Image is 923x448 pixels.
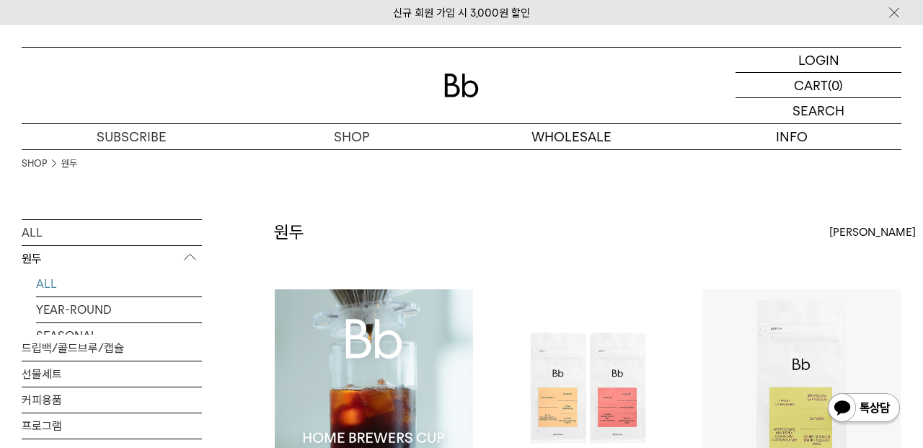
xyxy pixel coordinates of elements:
a: CART (0) [736,73,901,98]
a: SEASONAL [36,323,202,348]
a: 원두 [61,157,77,171]
a: SUBSCRIBE [22,124,242,149]
span: [PERSON_NAME] [829,224,916,241]
a: SHOP [242,124,461,149]
a: 드립백/콜드브루/캡슐 [22,335,202,361]
img: 로고 [444,74,479,97]
a: ALL [22,220,202,245]
a: 선물세트 [22,361,202,387]
a: 프로그램 [22,413,202,439]
p: (0) [828,73,843,97]
img: 카카오톡 채널 1:1 채팅 버튼 [826,392,901,426]
a: YEAR-ROUND [36,297,202,322]
a: SHOP [22,157,47,171]
p: 원두 [22,246,202,272]
a: LOGIN [736,48,901,73]
p: INFO [681,124,901,149]
p: CART [794,73,828,97]
p: WHOLESALE [461,124,681,149]
h2: 원두 [274,220,304,245]
p: LOGIN [798,48,839,72]
p: SEARCH [792,98,844,123]
a: 신규 회원 가입 시 3,000원 할인 [393,6,530,19]
a: ALL [36,271,202,297]
a: 커피용품 [22,387,202,413]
